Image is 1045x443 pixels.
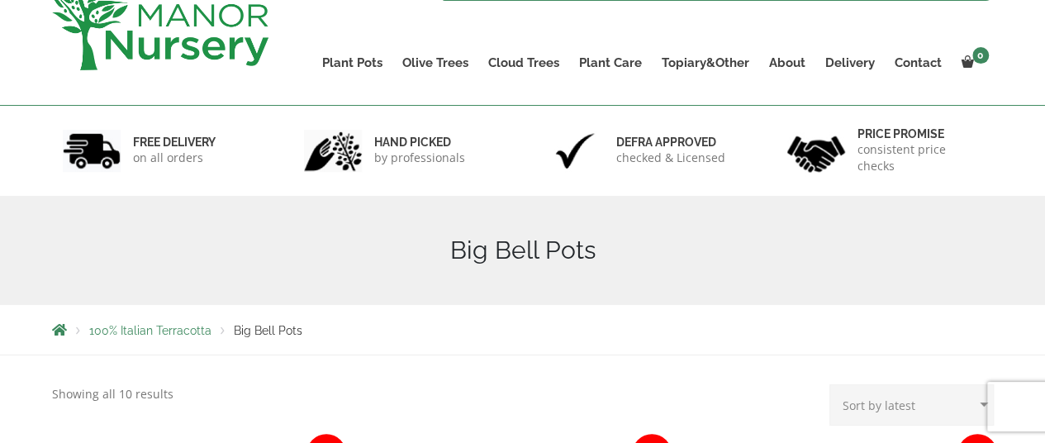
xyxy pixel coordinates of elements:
p: by professionals [374,150,465,166]
img: 3.jpg [546,130,604,172]
h6: Defra approved [616,135,725,150]
h6: Price promise [857,126,983,141]
a: Topiary&Other [652,51,759,74]
select: Shop order [829,384,994,426]
a: 100% Italian Terracotta [89,324,211,337]
span: 0 [972,47,989,64]
a: Contact [885,51,952,74]
nav: Breadcrumbs [52,323,994,336]
p: consistent price checks [857,141,983,174]
a: About [759,51,815,74]
p: Showing all 10 results [52,384,173,404]
img: 1.jpg [63,130,121,172]
a: Cloud Trees [478,51,569,74]
a: Plant Pots [312,51,392,74]
h1: Big Bell Pots [52,236,994,265]
a: Olive Trees [392,51,478,74]
h6: hand picked [374,135,465,150]
a: Delivery [815,51,885,74]
img: 4.jpg [787,126,845,176]
span: Big Bell Pots [234,324,302,337]
a: 0 [952,51,994,74]
p: on all orders [133,150,216,166]
a: Plant Care [569,51,652,74]
img: 2.jpg [304,130,362,172]
h6: FREE DELIVERY [133,135,216,150]
p: checked & Licensed [616,150,725,166]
